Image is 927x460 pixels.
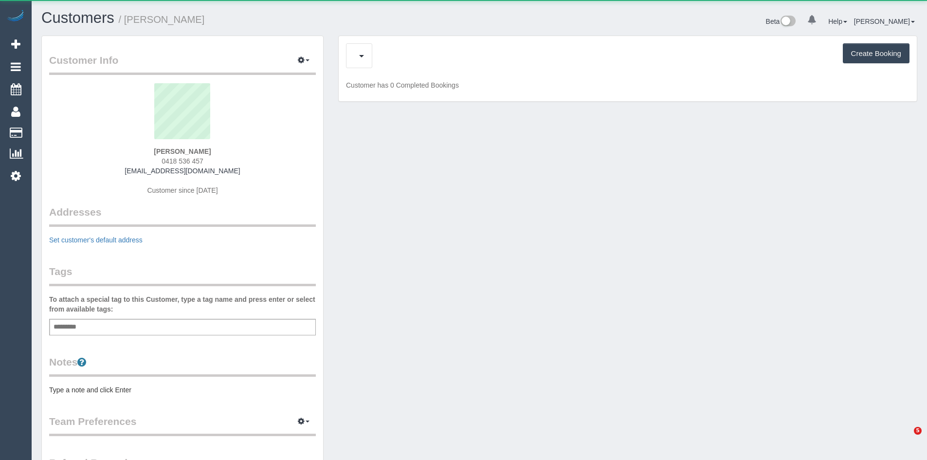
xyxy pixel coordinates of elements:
span: Customer since [DATE] [147,186,218,194]
legend: Customer Info [49,53,316,75]
p: Customer has 0 Completed Bookings [346,80,909,90]
legend: Team Preferences [49,414,316,436]
a: Set customer's default address [49,236,143,244]
a: Help [828,18,847,25]
a: [EMAIL_ADDRESS][DOMAIN_NAME] [125,167,240,175]
a: [PERSON_NAME] [854,18,915,25]
pre: Type a note and click Enter [49,385,316,395]
span: 0418 536 457 [162,157,203,165]
img: New interface [780,16,796,28]
small: / [PERSON_NAME] [119,14,205,25]
label: To attach a special tag to this Customer, type a tag name and press enter or select from availabl... [49,294,316,314]
legend: Tags [49,264,316,286]
button: Create Booking [843,43,909,64]
img: Automaid Logo [6,10,25,23]
iframe: Intercom live chat [894,427,917,450]
strong: [PERSON_NAME] [154,147,211,155]
a: Beta [766,18,796,25]
a: Customers [41,9,114,26]
legend: Notes [49,355,316,377]
span: 5 [914,427,922,435]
